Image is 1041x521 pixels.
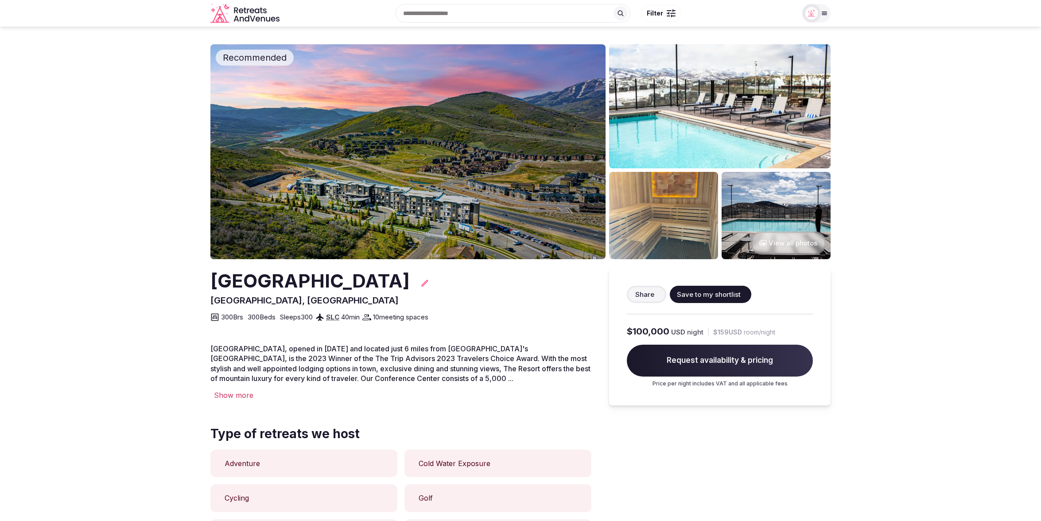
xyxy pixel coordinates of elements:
[609,172,718,259] img: Venue gallery photo
[647,9,663,18] span: Filter
[671,327,685,337] span: USD
[713,328,742,337] span: $159 USD
[687,327,703,337] span: night
[670,286,751,303] button: Save to my shortlist
[210,268,410,294] h2: [GEOGRAPHIC_DATA]
[805,7,818,19] img: miaceralde
[641,5,681,22] button: Filter
[627,345,813,377] span: Request availability & pricing
[722,172,831,259] img: Venue gallery photo
[280,312,313,322] span: Sleeps 300
[210,344,590,383] span: [GEOGRAPHIC_DATA], opened in [DATE] and located just 6 miles from [GEOGRAPHIC_DATA]'s [GEOGRAPHIC...
[341,312,360,322] span: 40 min
[326,313,339,321] a: SLC
[216,50,294,66] div: Recommended
[627,286,666,303] button: Share
[248,312,276,322] span: 300 Beds
[744,328,775,337] span: room/night
[707,327,710,336] div: |
[210,425,591,443] span: Type of retreats we host
[677,290,741,299] span: Save to my shortlist
[635,290,654,299] span: Share
[627,325,669,338] span: $100,000
[609,44,831,168] img: Venue gallery photo
[210,390,591,400] div: Show more
[210,4,281,23] svg: Retreats and Venues company logo
[210,44,606,259] img: Venue cover photo
[373,312,428,322] span: 10 meeting spaces
[750,231,826,255] button: View all photos
[210,4,281,23] a: Visit the homepage
[221,312,243,322] span: 300 Brs
[219,51,290,64] span: Recommended
[210,295,399,306] span: [GEOGRAPHIC_DATA], [GEOGRAPHIC_DATA]
[627,380,813,388] p: Price per night includes VAT and all applicable fees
